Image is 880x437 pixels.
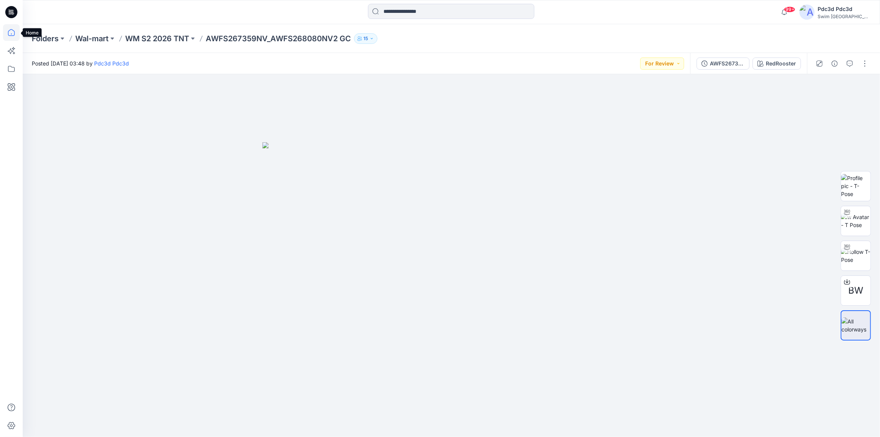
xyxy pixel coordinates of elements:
[799,5,815,20] img: avatar
[841,213,871,229] img: w Avatar - T Pose
[829,58,841,70] button: Details
[75,33,109,44] a: Wal-mart
[784,6,795,12] span: 99+
[841,317,870,333] img: All colorways
[94,60,129,67] a: Pdc3d Pdc3d
[125,33,189,44] a: WM S2 2026 TNT
[818,5,871,14] div: Pdc3d Pdc3d
[697,58,750,70] button: AWFS267359NV_AWFS268080NV2 GC
[848,284,863,297] span: BW
[354,33,377,44] button: 15
[206,33,351,44] p: AWFS267359NV_AWFS268080NV2 GC
[32,59,129,67] span: Posted [DATE] 03:48 by
[753,58,801,70] button: RedRooster
[363,34,368,43] p: 15
[818,14,871,19] div: Swim [GEOGRAPHIC_DATA]
[766,59,796,68] div: RedRooster
[32,33,59,44] a: Folders
[841,174,871,198] img: Profile pic - T-Pose
[841,248,871,264] img: Hollow T-Pose
[710,59,745,68] div: AWFS267359NV_AWFS268080NV2 GC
